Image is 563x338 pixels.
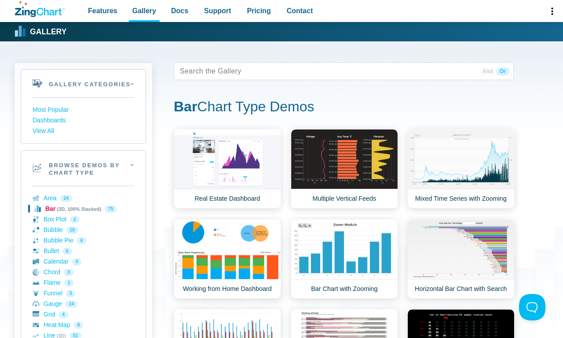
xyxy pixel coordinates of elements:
a: Working from Home Dashboard [174,219,281,299]
a: ZingChart Logo. Click to return to the homepage [15,1,65,17]
span: Or [496,67,509,75]
a: Real Estate Dashboard [174,129,281,209]
span: And [479,67,496,75]
a: View All [33,126,134,136]
strong: Gallery [30,28,66,36]
strong: Bar [174,99,197,114]
span: Gallery [132,5,156,17]
a: Gallery [15,25,66,38]
h2: Gallery Categories [21,70,146,97]
a: Most Popular [33,105,134,115]
h2: Browse Demos By Chart Type [21,151,146,186]
iframe: Toggle Customer Support [519,294,545,320]
a: Multiple Vertical Feeds [291,129,398,209]
span: Contact [287,5,313,17]
span: Docs [171,5,188,17]
a: Mixed Time Series with Zooming [407,129,515,209]
span: Pricing [247,5,271,17]
a: Horizontal Bar Chart with Search [407,219,515,299]
a: Bar Chart with Zooming [291,219,398,299]
span: Support [204,5,231,17]
h1: Chart Type Demos [174,98,514,118]
a: Dashboards [33,115,134,126]
span: Features [88,5,117,17]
